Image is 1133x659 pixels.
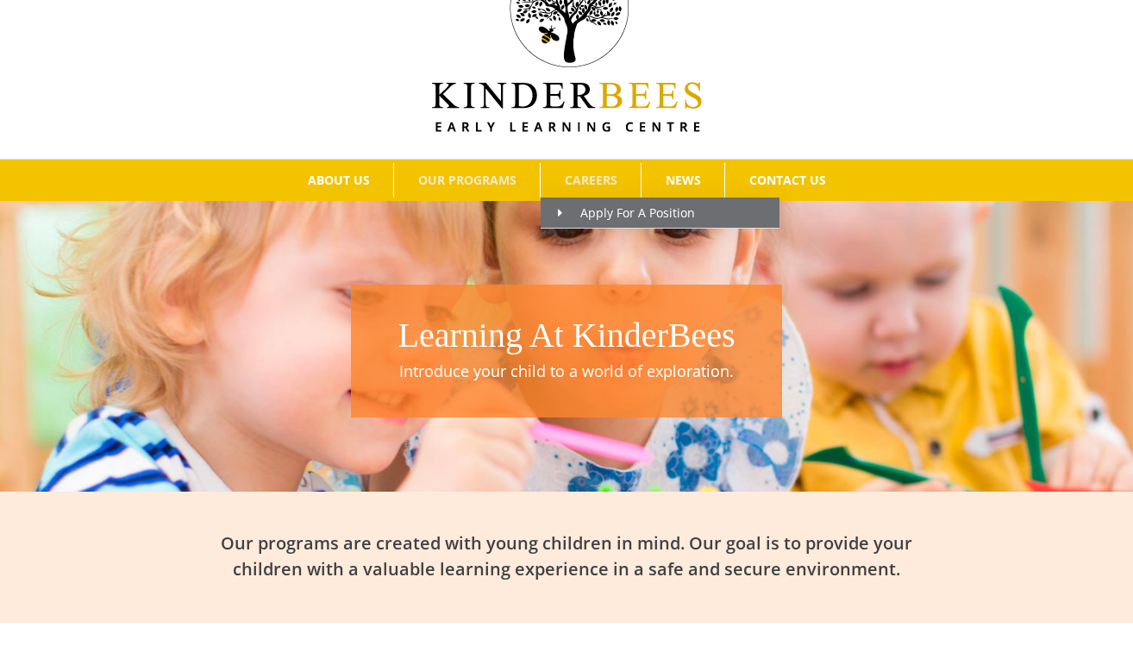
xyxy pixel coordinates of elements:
h1: Learning At KinderBees [360,311,773,360]
a: CAREERS [541,163,641,198]
a: CONTACT US [725,163,849,198]
span: ABOUT US [308,174,370,186]
span: CAREERS [565,174,617,186]
a: OUR PROGRAMS [394,163,540,198]
nav: Main Menu [26,160,1107,201]
span: NEWS [666,174,701,186]
a: ABOUT US [284,163,393,198]
a: Apply For A Position [541,198,779,229]
h2: Our programs are created with young children in mind. Our goal is to provide your children with a... [187,530,946,582]
a: NEWS [642,163,724,198]
span: CONTACT US [749,174,826,186]
span: OUR PROGRAMS [418,174,516,186]
span: Apply For A Position [558,204,695,221]
p: Introduce your child to a world of exploration. [360,360,773,383]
